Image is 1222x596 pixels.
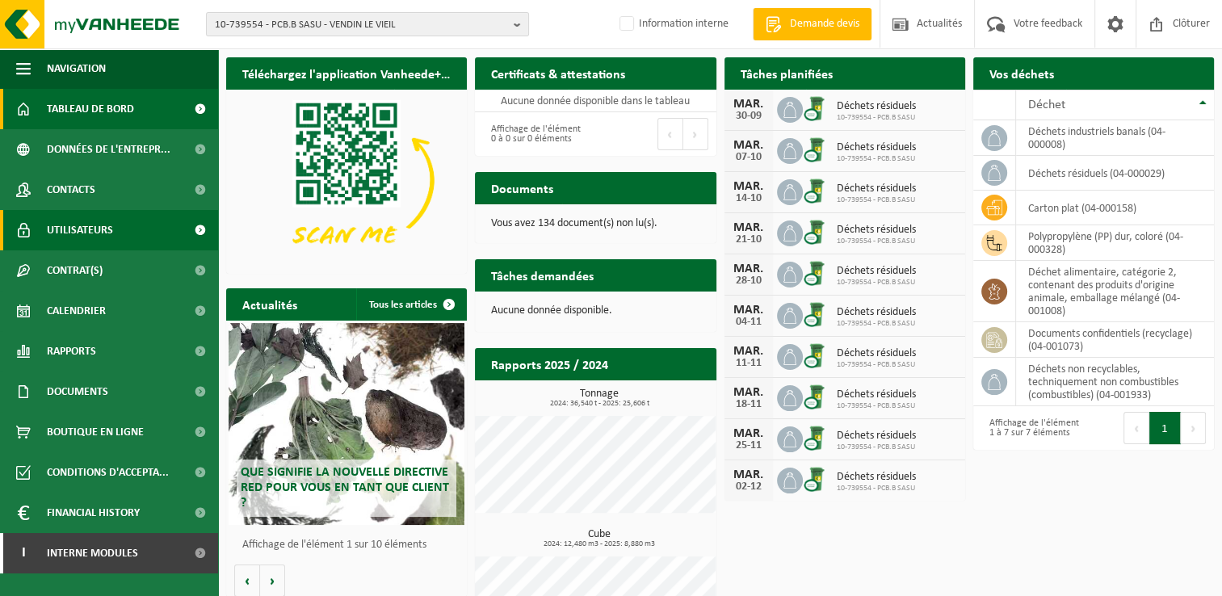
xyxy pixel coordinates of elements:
button: 10-739554 - PCB.B SASU - VENDIN LE VIEIL [206,12,529,36]
h2: Certificats & attestations [475,57,641,89]
span: 10-739554 - PCB.B SASU [837,484,916,493]
span: Déchet [1028,99,1065,111]
img: WB-0240-CU [803,300,830,328]
td: carton plat (04-000158) [1016,191,1214,225]
h3: Cube [483,529,716,548]
span: Déchets résiduels [837,224,916,237]
span: Déchets résiduels [837,141,916,154]
div: Affichage de l'élément 1 à 7 sur 7 éléments [981,410,1086,446]
span: 2024: 36,540 t - 2025: 25,606 t [483,400,716,408]
button: Previous [1123,412,1149,444]
div: MAR. [733,427,765,440]
div: MAR. [733,98,765,111]
td: déchets non recyclables, techniquement non combustibles (combustibles) (04-001933) [1016,358,1214,406]
span: Navigation [47,48,106,89]
span: 10-739554 - PCB.B SASU [837,319,916,329]
td: déchets résiduels (04-000029) [1016,156,1214,191]
div: Affichage de l'élément 0 à 0 sur 0 éléments [483,116,587,152]
div: 07-10 [733,152,765,163]
span: Données de l'entrepr... [47,129,170,170]
span: 10-739554 - PCB.B SASU [837,278,916,288]
a: Que signifie la nouvelle directive RED pour vous en tant que client ? [229,323,464,525]
span: Contacts [47,170,95,210]
span: Déchets résiduels [837,183,916,195]
div: 04-11 [733,317,765,328]
img: Download de VHEPlus App [226,90,467,271]
img: WB-0240-CU [803,342,830,369]
h2: Actualités [226,288,313,320]
div: MAR. [733,139,765,152]
span: Conditions d'accepta... [47,452,169,493]
span: 10-739554 - PCB.B SASU [837,443,916,452]
span: Que signifie la nouvelle directive RED pour vous en tant que client ? [241,466,449,510]
span: Déchets résiduels [837,265,916,278]
img: WB-0240-CU [803,259,830,287]
span: I [16,533,31,573]
div: MAR. [733,221,765,234]
span: Déchets résiduels [837,430,916,443]
h2: Téléchargez l'application Vanheede+ maintenant! [226,57,467,89]
div: MAR. [733,304,765,317]
span: 10-739554 - PCB.B SASU [837,195,916,205]
span: Déchets résiduels [837,100,916,113]
span: Utilisateurs [47,210,113,250]
button: Next [683,118,708,150]
span: Déchets résiduels [837,306,916,319]
div: 21-10 [733,234,765,246]
span: 10-739554 - PCB.B SASU [837,113,916,123]
h2: Rapports 2025 / 2024 [475,348,624,380]
button: Previous [657,118,683,150]
span: Déchets résiduels [837,347,916,360]
div: MAR. [733,386,765,399]
span: 10-739554 - PCB.B SASU [837,237,916,246]
td: polypropylène (PP) dur, coloré (04-000328) [1016,225,1214,261]
div: 28-10 [733,275,765,287]
span: Rapports [47,331,96,371]
div: MAR. [733,468,765,481]
h2: Documents [475,172,569,204]
img: WB-0240-CU [803,177,830,204]
span: 10-739554 - PCB.B SASU [837,154,916,164]
span: Documents [47,371,108,412]
p: Aucune donnée disponible. [491,305,699,317]
div: MAR. [733,262,765,275]
img: WB-0240-CU [803,94,830,122]
div: 14-10 [733,193,765,204]
div: 25-11 [733,440,765,451]
img: WB-0240-CU [803,465,830,493]
td: déchets industriels banals (04-000008) [1016,120,1214,156]
label: Information interne [616,12,729,36]
div: MAR. [733,180,765,193]
span: Interne modules [47,533,138,573]
span: Financial History [47,493,140,533]
a: Demande devis [753,8,871,40]
td: déchet alimentaire, catégorie 2, contenant des produits d'origine animale, emballage mélangé (04-... [1016,261,1214,322]
h2: Tâches planifiées [724,57,849,89]
td: Aucune donnée disponible dans le tableau [475,90,716,112]
button: Next [1181,412,1206,444]
img: WB-0240-CU [803,383,830,410]
span: Contrat(s) [47,250,103,291]
td: documents confidentiels (recyclage) (04-001073) [1016,322,1214,358]
a: Tous les articles [356,288,465,321]
div: 11-11 [733,358,765,369]
span: 10-739554 - PCB.B SASU [837,360,916,370]
h2: Tâches demandées [475,259,610,291]
span: Calendrier [47,291,106,331]
span: Demande devis [786,16,863,32]
div: 30-09 [733,111,765,122]
img: WB-0240-CU [803,424,830,451]
span: Déchets résiduels [837,471,916,484]
a: Consulter les rapports [576,380,715,412]
img: WB-0240-CU [803,136,830,163]
h3: Tonnage [483,388,716,408]
span: Déchets résiduels [837,388,916,401]
span: 2024: 12,480 m3 - 2025: 8,880 m3 [483,540,716,548]
img: WB-0240-CU [803,218,830,246]
div: 02-12 [733,481,765,493]
span: Tableau de bord [47,89,134,129]
div: 18-11 [733,399,765,410]
span: 10-739554 - PCB.B SASU - VENDIN LE VIEIL [215,13,507,37]
p: Affichage de l'élément 1 sur 10 éléments [242,539,459,551]
p: Vous avez 134 document(s) non lu(s). [491,218,699,229]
